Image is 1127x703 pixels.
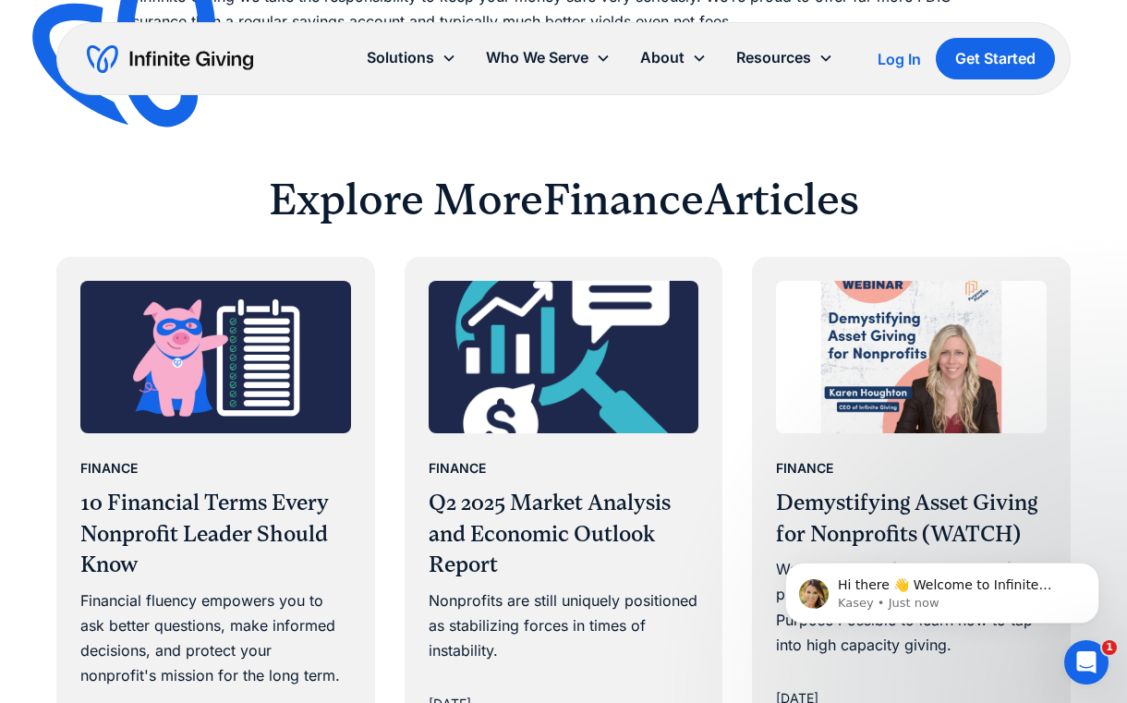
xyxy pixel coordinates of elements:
div: About [640,45,685,70]
div: Financial fluency empowers you to ask better questions, make informed decisions, and protect your... [80,588,351,689]
div: About [625,38,721,78]
iframe: Intercom live chat [1064,640,1109,685]
h2: Finance [543,172,704,227]
div: Solutions [352,38,471,78]
a: Get Started [936,38,1055,79]
h3: Q2 2025 Market Analysis and Economic Outlook Report [429,488,699,581]
div: Log In [878,52,921,67]
div: Resources [736,45,811,70]
div: Who We Serve [486,45,588,70]
div: Finance [776,457,833,479]
div: Finance [429,457,486,479]
div: Who We Serve [471,38,625,78]
h2: Explore More [269,172,543,227]
span: 1 [1102,640,1117,655]
h3: 10 Financial Terms Every Nonprofit Leader Should Know [80,488,351,581]
div: Finance [80,457,138,479]
div: Resources [721,38,848,78]
a: Log In [878,48,921,70]
iframe: Intercom notifications message [757,524,1127,653]
h3: Demystifying Asset Giving for Nonprofits (WATCH) [776,488,1047,550]
div: Solutions [367,45,434,70]
h2: Articles [704,172,859,227]
a: home [87,44,253,74]
div: Nonprofits are still uniquely positioned as stabilizing forces in times of instability. [429,588,699,664]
